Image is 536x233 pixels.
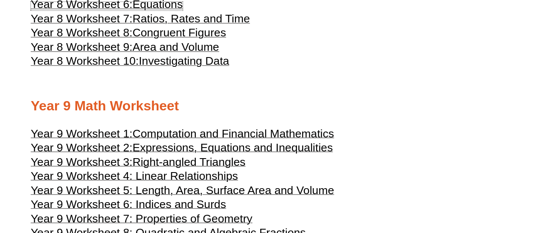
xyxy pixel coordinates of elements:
[31,12,133,25] span: Year 8 Worksheet 7:
[31,44,219,53] a: Year 8 Worksheet 9:Area and Volume
[31,201,226,210] a: Year 9 Worksheet 6: Indices and Surds
[31,184,334,196] span: Year 9 Worksheet 5: Length, Area, Surface Area and Volume
[133,26,226,39] span: Congruent Figures
[133,127,334,140] span: Computation and Financial Mathematics
[31,41,133,53] span: Year 8 Worksheet 9:
[31,131,334,139] a: Year 9 Worksheet 1:Computation and Financial Mathematics
[31,145,333,153] a: Year 9 Worksheet 2:Expressions, Equations and Inequalities
[31,16,250,25] a: Year 8 Worksheet 7:Ratios, Rates and Time
[31,197,226,210] span: Year 9 Worksheet 6: Indices and Surds
[133,12,250,25] span: Ratios, Rates and Time
[31,30,226,38] a: Year 8 Worksheet 8:Congruent Figures
[133,155,246,168] span: Right-angled Triangles
[133,41,219,53] span: Area and Volume
[31,26,133,39] span: Year 8 Worksheet 8:
[31,187,334,196] a: Year 9 Worksheet 5: Length, Area, Surface Area and Volume
[31,58,229,67] a: Year 8 Worksheet 10:Investigating Data
[31,169,238,182] span: Year 9 Worksheet 4: Linear Relationships
[31,141,133,154] span: Year 9 Worksheet 2:
[31,159,246,167] a: Year 9 Worksheet 3:Right-angled Triangles
[31,216,253,224] a: Year 9 Worksheet 7: Properties of Geometry
[346,14,536,233] iframe: Chat Widget
[31,155,133,168] span: Year 9 Worksheet 3:
[31,127,133,140] span: Year 9 Worksheet 1:
[31,97,505,115] h2: Year 9 Math Worksheet
[31,55,139,67] span: Year 8 Worksheet 10:
[31,2,183,10] a: Year 8 Worksheet 6:Equations
[133,141,333,154] span: Expressions, Equations and Inequalities
[31,212,253,225] span: Year 9 Worksheet 7: Properties of Geometry
[139,55,229,67] span: Investigating Data
[31,173,238,181] a: Year 9 Worksheet 4: Linear Relationships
